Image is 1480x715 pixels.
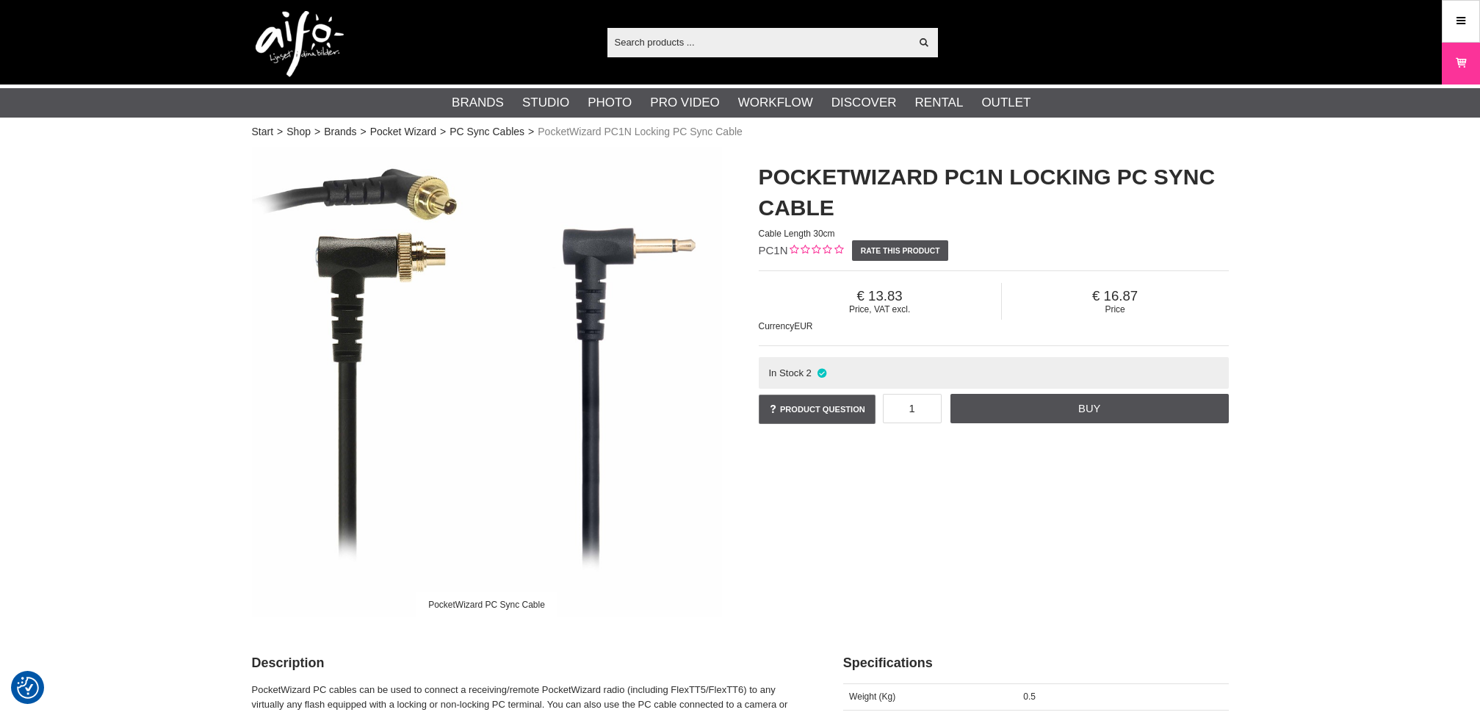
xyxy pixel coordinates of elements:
[815,367,828,378] i: In stock
[759,229,835,239] span: Cable Length 30cm
[588,93,632,112] a: Photo
[950,394,1228,423] a: Buy
[252,654,806,672] h2: Description
[788,243,843,259] div: Customer rating: 0
[759,321,795,331] span: Currency
[831,93,897,112] a: Discover
[450,124,524,140] a: PC Sync Cables
[286,124,311,140] a: Shop
[759,395,876,424] a: Product question
[794,321,812,331] span: EUR
[528,124,534,140] span: >
[768,367,804,378] span: In Stock
[256,11,344,77] img: logo.png
[17,677,39,699] img: Revisit consent button
[452,93,504,112] a: Brands
[314,124,320,140] span: >
[849,691,895,702] span: Weight (Kg)
[252,124,274,140] a: Start
[370,124,436,140] a: Pocket Wizard
[1023,691,1036,702] span: 0.5
[852,240,948,261] a: Rate this product
[1002,304,1229,315] span: Price
[277,124,283,140] span: >
[915,93,964,112] a: Rental
[759,162,1229,223] h1: PocketWizard PC1N Locking PC Sync Cable
[806,367,812,378] span: 2
[538,124,743,140] span: PocketWizard PC1N Locking PC Sync Cable
[843,654,1229,672] h2: Specifications
[607,31,911,53] input: Search products ...
[759,244,788,256] span: PC1N
[252,147,722,617] img: PocketWizard PC Sync Cable
[981,93,1030,112] a: Outlet
[738,93,813,112] a: Workflow
[1002,288,1229,304] span: 16.87
[522,93,569,112] a: Studio
[17,675,39,701] button: Consent Preferences
[416,592,557,617] div: PocketWizard PC Sync Cable
[759,304,1001,315] span: Price, VAT excl.
[650,93,719,112] a: Pro Video
[324,124,356,140] a: Brands
[440,124,446,140] span: >
[361,124,367,140] span: >
[759,288,1001,304] span: 13.83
